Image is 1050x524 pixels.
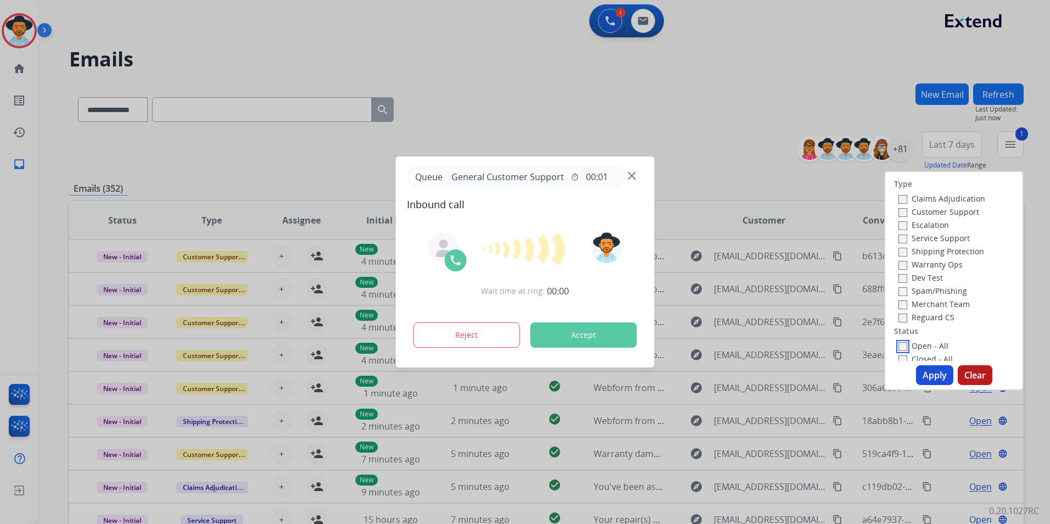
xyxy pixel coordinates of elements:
img: avatar [591,232,622,263]
button: Accept [530,322,637,348]
label: Closed - All [898,354,953,364]
label: Merchant Team [898,299,970,309]
label: Status [894,326,918,337]
button: Apply [916,365,953,385]
span: Inbound call [407,197,644,212]
input: Claims Adjudication [898,195,907,204]
input: Reguard CS [898,314,907,322]
label: Service Support [898,233,970,243]
label: Warranty Ops [898,259,963,270]
input: Spam/Phishing [898,287,907,296]
input: Open - All [898,342,907,351]
button: Reject [414,322,520,348]
input: Shipping Protection [898,248,907,257]
input: Closed - All [898,355,907,364]
span: Wait time at ring: [481,286,545,297]
p: 0.20.1027RC [989,504,1039,517]
img: agent-avatar [435,239,453,257]
input: Warranty Ops [898,261,907,270]
span: 00:00 [547,285,569,298]
input: Service Support [898,235,907,243]
label: Dev Test [898,272,943,283]
label: Shipping Protection [898,246,984,257]
label: Reguard CS [898,312,954,322]
p: Queue [411,170,447,183]
label: Claims Adjudication [898,193,985,204]
span: General Customer Support [447,170,568,183]
span: 00:01 [586,170,608,183]
mat-icon: timer [571,172,579,181]
img: close-button [628,172,636,180]
label: Open - All [898,341,948,351]
label: Customer Support [898,207,979,217]
label: Spam/Phishing [898,286,967,296]
button: Clear [958,365,992,385]
input: Dev Test [898,274,907,283]
label: Escalation [898,220,949,230]
img: call-icon [449,254,462,267]
input: Customer Support [898,208,907,217]
input: Escalation [898,221,907,230]
input: Merchant Team [898,300,907,309]
label: Type [894,179,912,189]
